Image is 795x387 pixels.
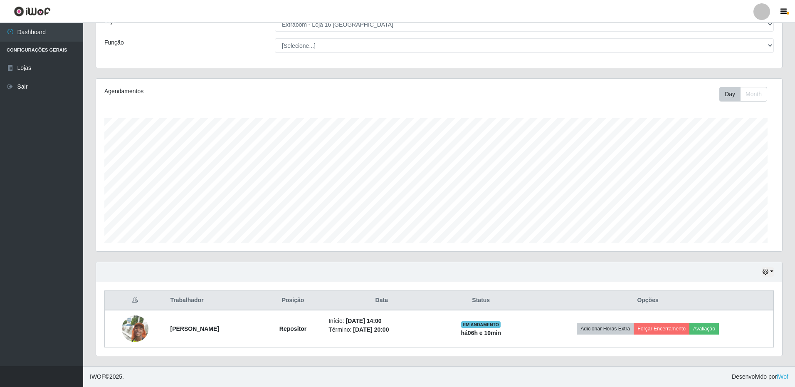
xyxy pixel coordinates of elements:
[328,317,435,325] li: Início:
[170,325,219,332] strong: [PERSON_NAME]
[461,330,501,336] strong: há 06 h e 10 min
[522,291,773,310] th: Opções
[461,321,501,328] span: EM ANDAMENTO
[732,372,788,381] span: Desenvolvido por
[14,6,51,17] img: CoreUI Logo
[439,291,522,310] th: Status
[777,373,788,380] a: iWof
[328,325,435,334] li: Término:
[740,87,767,102] button: Month
[346,318,381,324] time: [DATE] 14:00
[719,87,741,102] button: Day
[719,87,767,102] div: First group
[719,87,774,102] div: Toolbar with button groups
[689,323,719,335] button: Avaliação
[90,372,124,381] span: © 2025 .
[577,323,634,335] button: Adicionar Horas Extra
[104,87,376,96] div: Agendamentos
[104,38,124,47] label: Função
[323,291,439,310] th: Data
[262,291,323,310] th: Posição
[90,373,105,380] span: IWOF
[122,305,148,352] img: 1757064646042.jpeg
[353,326,389,333] time: [DATE] 20:00
[634,323,689,335] button: Forçar Encerramento
[279,325,306,332] strong: Repositor
[165,291,262,310] th: Trabalhador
